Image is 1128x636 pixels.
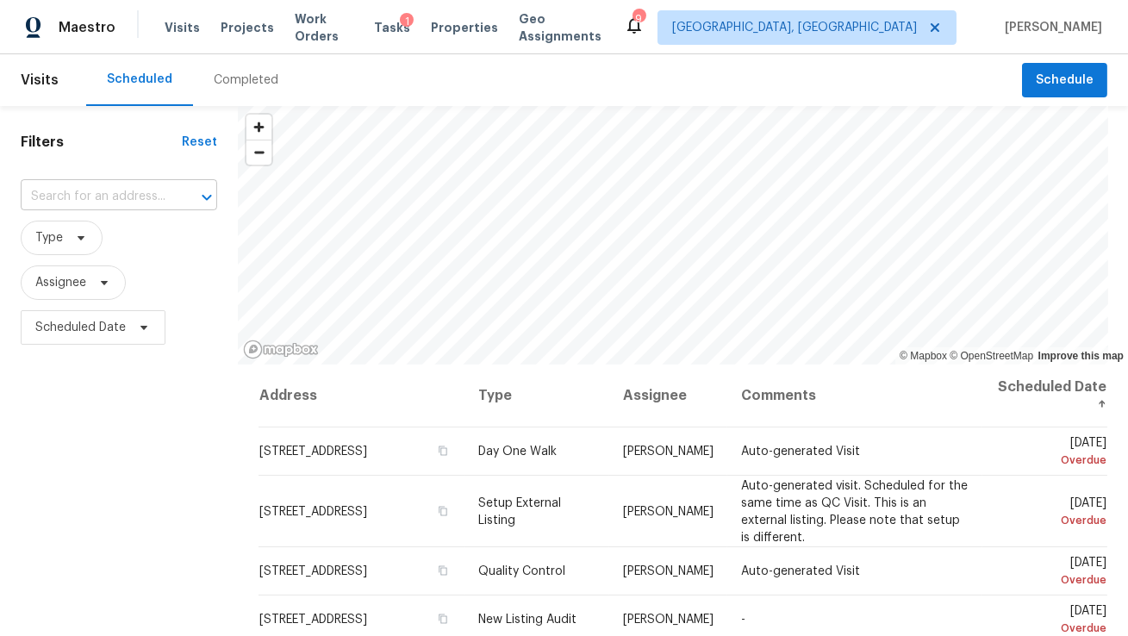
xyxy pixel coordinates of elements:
span: Auto-generated Visit [741,446,860,458]
div: Overdue [996,511,1106,528]
span: Type [35,229,63,246]
span: Properties [431,19,498,36]
a: Mapbox homepage [243,340,319,359]
div: 1 [400,13,414,30]
button: Schedule [1022,63,1107,98]
input: Search for an address... [21,184,169,210]
span: Geo Assignments [519,10,603,45]
span: Work Orders [295,10,353,45]
span: Day One Walk [478,446,557,458]
th: Address [259,365,464,427]
div: Completed [214,72,278,89]
span: Setup External Listing [478,496,561,526]
span: Tasks [374,22,410,34]
div: Reset [182,134,217,151]
th: Type [464,365,609,427]
button: Copy Address [435,443,451,458]
div: Overdue [996,452,1106,469]
span: [DATE] [996,496,1106,528]
span: Quality Control [478,565,565,577]
a: Improve this map [1038,350,1124,362]
span: [PERSON_NAME] [623,614,714,626]
span: Projects [221,19,274,36]
button: Open [195,185,219,209]
button: Zoom in [246,115,271,140]
a: OpenStreetMap [950,350,1033,362]
span: [DATE] [996,557,1106,589]
span: [PERSON_NAME] [623,505,714,517]
span: - [741,614,745,626]
div: 9 [633,10,645,28]
th: Scheduled Date ↑ [982,365,1107,427]
span: [PERSON_NAME] [623,446,714,458]
span: Scheduled Date [35,319,126,336]
a: Mapbox [900,350,947,362]
span: Visits [21,61,59,99]
span: [STREET_ADDRESS] [259,614,367,626]
button: Zoom out [246,140,271,165]
span: Auto-generated visit. Scheduled for the same time as QC Visit. This is an external listing. Pleas... [741,479,968,543]
button: Copy Address [435,502,451,518]
span: [PERSON_NAME] [623,565,714,577]
canvas: Map [238,106,1107,365]
span: [STREET_ADDRESS] [259,565,367,577]
span: Maestro [59,19,115,36]
div: Overdue [996,571,1106,589]
span: New Listing Audit [478,614,576,626]
div: Scheduled [107,71,172,88]
span: Schedule [1036,70,1094,91]
span: [GEOGRAPHIC_DATA], [GEOGRAPHIC_DATA] [672,19,917,36]
th: Assignee [609,365,727,427]
button: Copy Address [435,611,451,627]
span: [STREET_ADDRESS] [259,446,367,458]
th: Comments [727,365,982,427]
span: Assignee [35,274,86,291]
button: Copy Address [435,563,451,578]
span: [STREET_ADDRESS] [259,505,367,517]
h1: Filters [21,134,182,151]
span: [PERSON_NAME] [998,19,1102,36]
span: Visits [165,19,200,36]
span: [DATE] [996,437,1106,469]
span: Auto-generated Visit [741,565,860,577]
